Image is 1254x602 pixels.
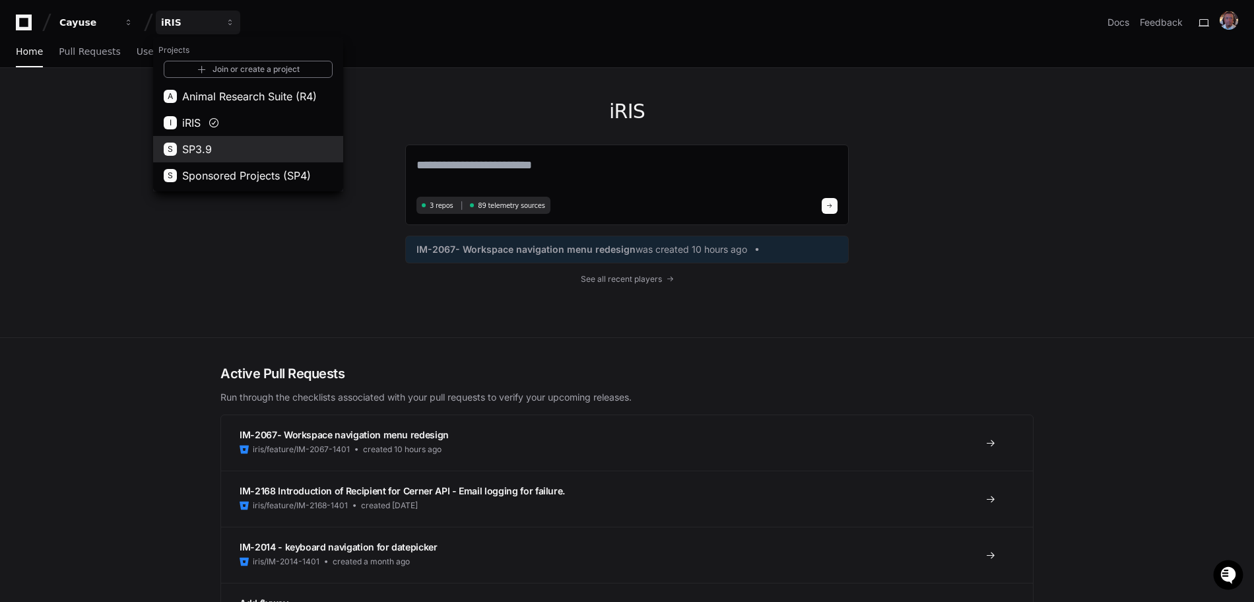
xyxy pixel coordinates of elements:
a: IM-2067- Workspace navigation menu redesigniris/feature/IM-2067-1401created 10 hours ago [221,415,1033,471]
button: Cayuse [54,11,139,34]
div: Cayuse [59,16,116,29]
button: Start new chat [224,102,240,118]
div: We're offline, we'll be back soon [45,112,172,122]
span: iris/feature/IM-2067-1401 [253,444,350,455]
a: IM-2014 - keyboard navigation for datepickeriris/IM-2014-1401created a month ago [221,527,1033,583]
span: was created 10 hours ago [636,243,747,256]
div: S [164,169,177,182]
div: I [164,116,177,129]
span: Pull Requests [59,48,120,55]
a: Pull Requests [59,37,120,67]
span: iRIS [182,115,201,131]
span: 3 repos [430,201,453,211]
img: PlayerZero [13,13,40,40]
h1: Projects [153,40,343,61]
span: IM-2014 - keyboard navigation for datepicker [240,541,438,552]
span: created a month ago [333,556,410,567]
button: iRIS [156,11,240,34]
span: iris/IM-2014-1401 [253,556,319,567]
div: A [164,90,177,103]
span: Animal Research Suite (R4) [182,88,317,104]
span: See all recent players [581,274,662,284]
span: Home [16,48,43,55]
div: Cayuse [153,37,343,191]
a: IM-2067- Workspace navigation menu redesignwas created 10 hours ago [416,243,838,256]
span: Sponsored Projects (SP4) [182,168,311,184]
h2: Active Pull Requests [220,364,1034,383]
img: 1736555170064-99ba0984-63c1-480f-8ee9-699278ef63ed [13,98,37,122]
div: Welcome [13,53,240,74]
span: IM-2067- Workspace navigation menu redesign [240,429,449,440]
span: created 10 hours ago [363,444,442,455]
h1: iRIS [405,100,849,123]
a: Powered byPylon [93,138,160,149]
span: created [DATE] [361,500,418,511]
iframe: Open customer support [1212,558,1247,594]
a: IM-2168 Introduction of Recipient for Cerner API - Email logging for failure.iris/feature/IM-2168... [221,471,1033,527]
span: Pylon [131,139,160,149]
span: SP3.9 [182,141,212,157]
div: S [164,143,177,156]
div: iRIS [161,16,218,29]
img: ACg8ocKAlM-Q7V_Zlx5XEqR6lUECShsWqs6mVKHrgbIkfdYQT94bKZE=s96-c [1220,11,1238,30]
a: See all recent players [405,274,849,284]
button: Feedback [1140,16,1183,29]
span: IM-2067- Workspace navigation menu redesign [416,243,636,256]
a: Join or create a project [164,61,333,78]
span: 89 telemetry sources [478,201,544,211]
span: iris/feature/IM-2168-1401 [253,500,348,511]
a: Home [16,37,43,67]
p: Run through the checklists associated with your pull requests to verify your upcoming releases. [220,391,1034,404]
div: Start new chat [45,98,216,112]
span: IM-2168 Introduction of Recipient for Cerner API - Email logging for failure. [240,485,565,496]
a: Users [137,37,162,67]
span: Users [137,48,162,55]
a: Docs [1107,16,1129,29]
